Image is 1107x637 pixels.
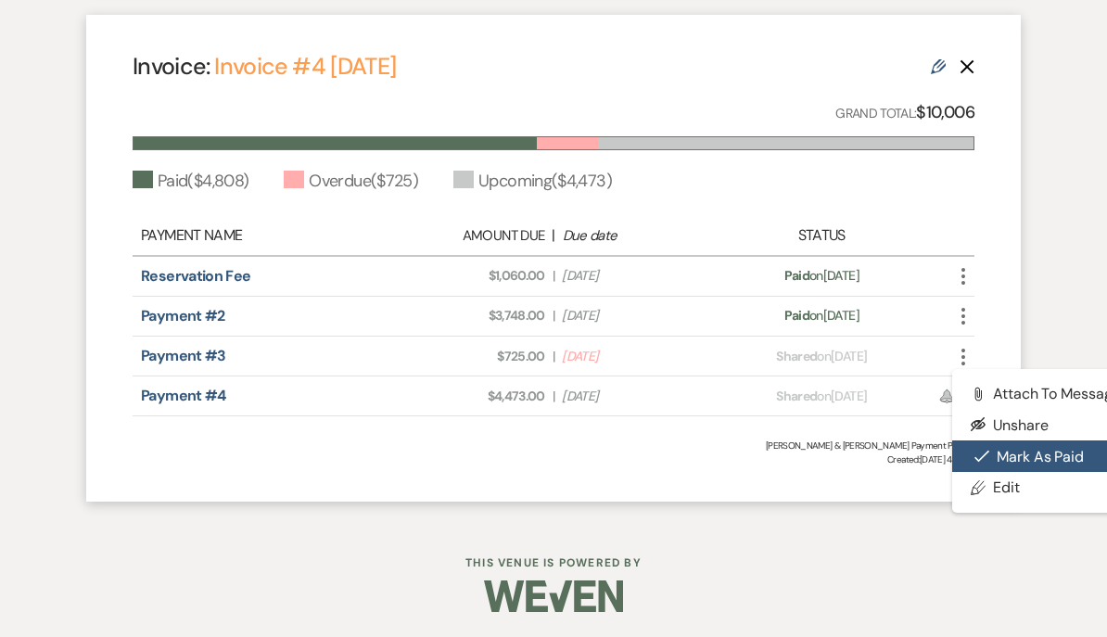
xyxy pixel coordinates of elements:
[214,51,396,82] a: Invoice #4 [DATE]
[399,347,545,366] span: $725.00
[719,266,924,286] div: on [DATE]
[719,347,924,366] div: on [DATE]
[776,348,817,364] span: Shared
[284,169,418,194] div: Overdue ( $725 )
[141,266,250,286] a: Reservation Fee
[553,306,554,325] span: |
[133,439,974,452] div: [PERSON_NAME] & [PERSON_NAME] Payment Plan #1
[776,388,817,404] span: Shared
[484,564,623,629] img: Weven Logo
[562,306,708,325] span: [DATE]
[553,266,554,286] span: |
[784,267,809,284] span: Paid
[562,266,708,286] span: [DATE]
[133,452,974,466] span: Created: [DATE] 4:13 PM
[399,266,545,286] span: $1,060.00
[399,306,545,325] span: $3,748.00
[399,387,545,406] span: $4,473.00
[388,224,719,247] div: |
[398,225,544,247] div: Amount Due
[141,346,226,365] a: Payment #3
[719,306,924,325] div: on [DATE]
[562,347,708,366] span: [DATE]
[141,224,388,247] div: Payment Name
[719,224,924,247] div: Status
[916,101,974,123] strong: $10,006
[784,307,809,324] span: Paid
[453,169,612,194] div: Upcoming ( $4,473 )
[133,169,248,194] div: Paid ( $4,808 )
[562,387,708,406] span: [DATE]
[563,225,709,247] div: Due date
[553,387,554,406] span: |
[141,386,226,405] a: Payment #4
[553,347,554,366] span: |
[133,50,396,83] h4: Invoice:
[835,99,974,126] p: Grand Total:
[719,387,924,406] div: on [DATE]
[141,306,225,325] a: Payment #2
